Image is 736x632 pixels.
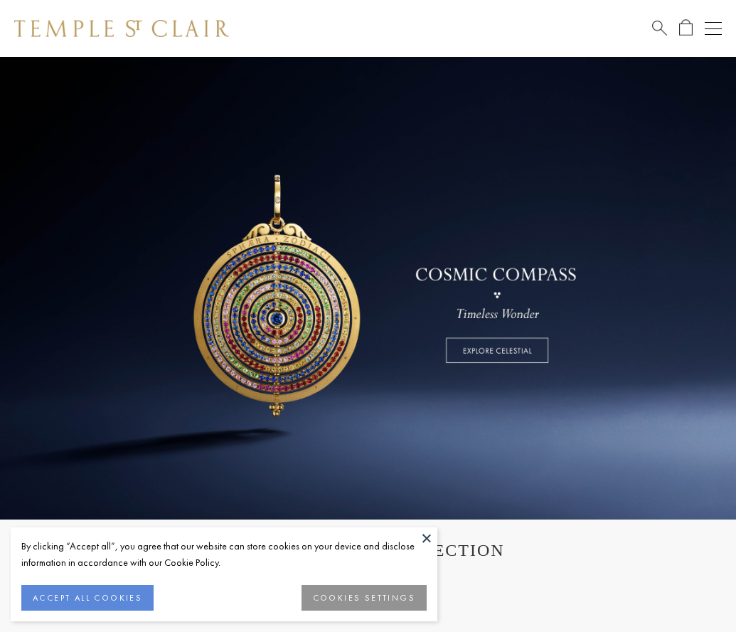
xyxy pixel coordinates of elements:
a: Search [652,19,667,37]
img: Temple St. Clair [14,20,229,37]
button: Open navigation [705,20,722,37]
div: By clicking “Accept all”, you agree that our website can store cookies on your device and disclos... [21,538,427,571]
button: COOKIES SETTINGS [302,585,427,611]
button: ACCEPT ALL COOKIES [21,585,154,611]
a: Open Shopping Bag [679,19,693,37]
